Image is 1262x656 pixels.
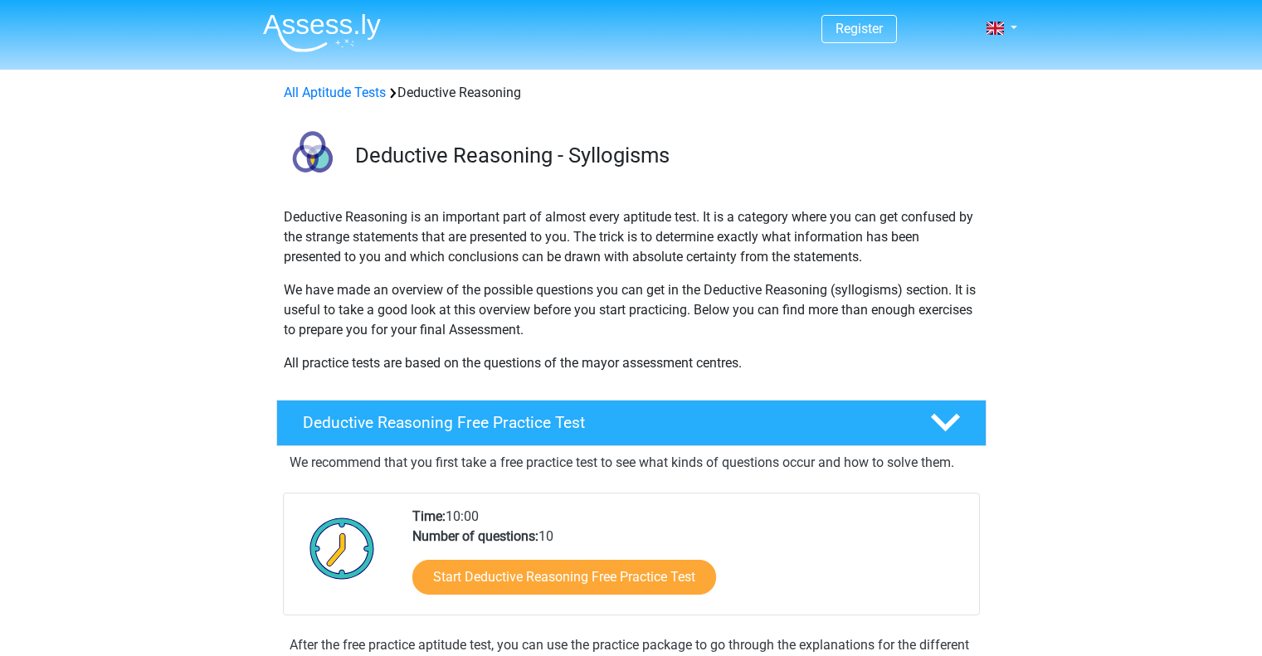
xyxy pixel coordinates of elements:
[400,507,978,615] div: 10:00 10
[303,413,904,432] h4: Deductive Reasoning Free Practice Test
[290,453,973,473] p: We recommend that you first take a free practice test to see what kinds of questions occur and ho...
[412,508,446,524] b: Time:
[836,21,883,36] a: Register
[284,207,979,267] p: Deductive Reasoning is an important part of almost every aptitude test. It is a category where yo...
[270,400,993,446] a: Deductive Reasoning Free Practice Test
[284,85,386,100] a: All Aptitude Tests
[412,560,716,595] a: Start Deductive Reasoning Free Practice Test
[284,353,979,373] p: All practice tests are based on the questions of the mayor assessment centres.
[284,280,979,340] p: We have made an overview of the possible questions you can get in the Deductive Reasoning (syllog...
[412,528,538,544] b: Number of questions:
[277,123,348,193] img: deductive reasoning
[263,13,381,52] img: Assessly
[277,83,986,103] div: Deductive Reasoning
[300,507,384,590] img: Clock
[355,143,973,168] h3: Deductive Reasoning - Syllogisms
